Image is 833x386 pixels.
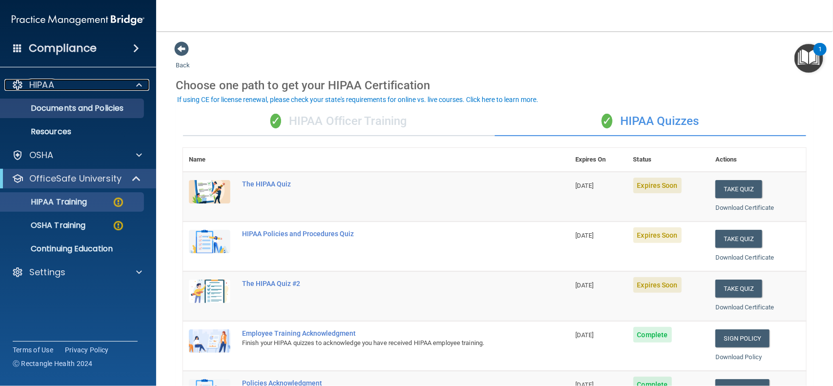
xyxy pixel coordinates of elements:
span: ✓ [270,114,281,128]
a: Download Certificate [715,204,774,211]
div: The HIPAA Quiz [242,180,521,188]
div: The HIPAA Quiz #2 [242,280,521,287]
span: Expires Soon [633,178,682,193]
th: Name [183,148,236,172]
p: OSHA Training [6,221,85,230]
a: Terms of Use [13,345,53,355]
button: Take Quiz [715,180,762,198]
span: Ⓒ Rectangle Health 2024 [13,359,93,368]
div: 1 [818,49,822,62]
div: Employee Training Acknowledgment [242,329,521,337]
p: OSHA [29,149,54,161]
th: Expires On [569,148,628,172]
span: Expires Soon [633,277,682,293]
p: Settings [29,266,65,278]
img: PMB logo [12,10,144,30]
a: Back [176,50,190,69]
span: [DATE] [575,331,594,339]
p: Resources [6,127,140,137]
p: Continuing Education [6,244,140,254]
a: Privacy Policy [65,345,109,355]
p: Documents and Policies [6,103,140,113]
span: Complete [633,327,672,343]
a: OfficeSafe University [12,173,142,184]
div: HIPAA Policies and Procedures Quiz [242,230,521,238]
a: Settings [12,266,142,278]
span: Expires Soon [633,227,682,243]
div: If using CE for license renewal, please check your state's requirements for online vs. live cours... [177,96,538,103]
button: Open Resource Center, 1 new notification [794,44,823,73]
span: [DATE] [575,182,594,189]
a: OSHA [12,149,142,161]
iframe: Drift Widget Chat Controller [665,318,821,356]
th: Actions [710,148,806,172]
p: HIPAA [29,79,54,91]
span: [DATE] [575,282,594,289]
a: Download Certificate [715,254,774,261]
span: ✓ [602,114,612,128]
button: Take Quiz [715,280,762,298]
img: warning-circle.0cc9ac19.png [112,196,124,208]
img: warning-circle.0cc9ac19.png [112,220,124,232]
div: HIPAA Officer Training [183,107,495,136]
a: Download Certificate [715,304,774,311]
span: [DATE] [575,232,594,239]
button: If using CE for license renewal, please check your state's requirements for online vs. live cours... [176,95,540,104]
div: HIPAA Quizzes [495,107,807,136]
a: Download Policy [715,353,762,361]
a: HIPAA [12,79,142,91]
div: Choose one path to get your HIPAA Certification [176,71,813,100]
th: Status [628,148,710,172]
div: Finish your HIPAA quizzes to acknowledge you have received HIPAA employee training. [242,337,521,349]
button: Take Quiz [715,230,762,248]
p: OfficeSafe University [29,173,122,184]
h4: Compliance [29,41,97,55]
p: HIPAA Training [6,197,87,207]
